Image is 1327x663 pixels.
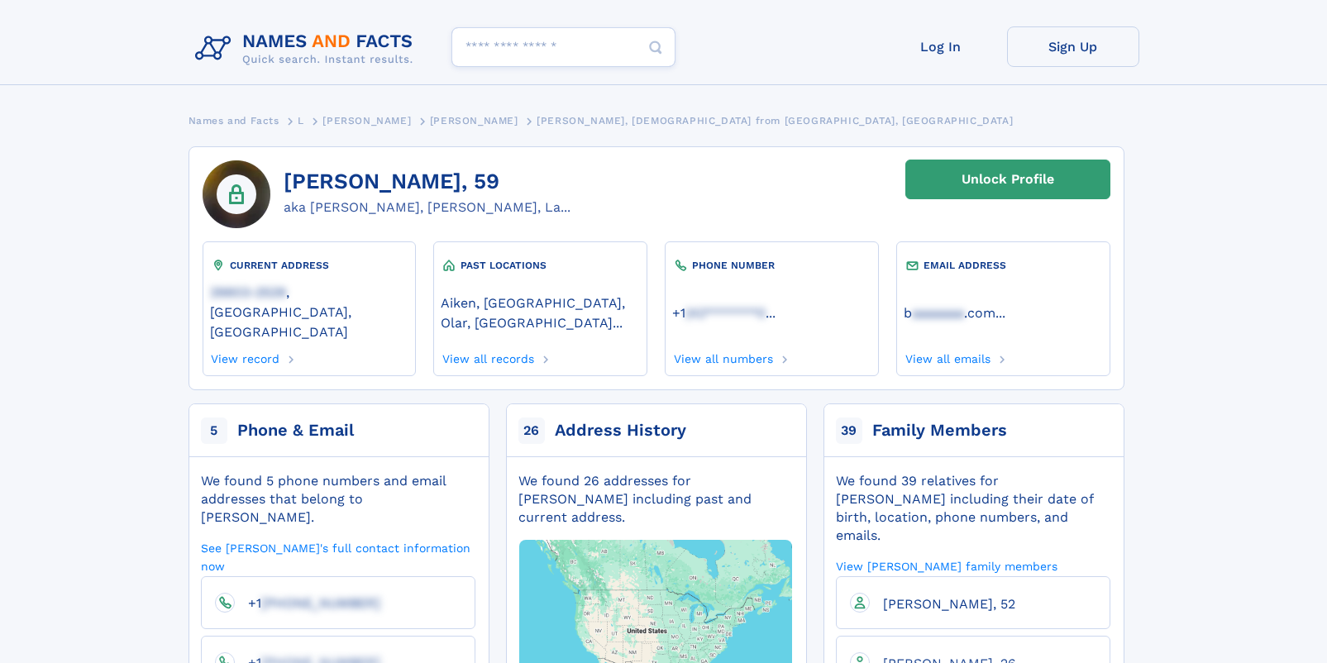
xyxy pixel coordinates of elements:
[904,305,1102,321] a: ...
[836,417,862,444] span: 39
[672,257,871,274] div: PHONE NUMBER
[875,26,1007,67] a: Log In
[201,540,475,574] a: See [PERSON_NAME]'s full contact information now
[836,558,1057,574] a: View [PERSON_NAME] family members
[284,169,570,194] h1: [PERSON_NAME], 59
[441,313,613,331] a: Olar, [GEOGRAPHIC_DATA]
[537,115,1013,126] span: [PERSON_NAME], [DEMOGRAPHIC_DATA] from [GEOGRAPHIC_DATA], [GEOGRAPHIC_DATA]
[298,110,304,131] a: L
[441,293,622,311] a: Aiken, [GEOGRAPHIC_DATA]
[883,596,1015,612] span: [PERSON_NAME], 52
[905,160,1110,199] a: Unlock Profile
[201,417,227,444] span: 5
[189,110,279,131] a: Names and Facts
[518,472,793,527] div: We found 26 addresses for [PERSON_NAME] including past and current address.
[430,110,518,131] a: [PERSON_NAME]
[210,283,408,340] a: 29803-2529, [GEOGRAPHIC_DATA], [GEOGRAPHIC_DATA]
[1007,26,1139,67] a: Sign Up
[904,347,990,365] a: View all emails
[189,26,427,71] img: Logo Names and Facts
[441,347,534,365] a: View all records
[872,419,1007,442] div: Family Members
[904,257,1102,274] div: EMAIL ADDRESS
[518,417,545,444] span: 26
[441,257,639,274] div: PAST LOCATIONS
[210,284,286,300] span: 29803-2529
[201,472,475,527] div: We found 5 phone numbers and email addresses that belong to [PERSON_NAME].
[904,303,995,321] a: baaaaaaa.com
[962,160,1054,198] div: Unlock Profile
[210,347,280,365] a: View record
[672,347,773,365] a: View all numbers
[836,472,1110,545] div: We found 39 relatives for [PERSON_NAME] including their date of birth, location, phone numbers, a...
[235,594,380,610] a: +1[PHONE_NUMBER]
[430,115,518,126] span: [PERSON_NAME]
[912,305,964,321] span: aaaaaaa
[261,595,380,611] span: [PHONE_NUMBER]
[870,595,1015,611] a: [PERSON_NAME], 52
[451,27,675,67] input: search input
[636,27,675,68] button: Search Button
[555,419,686,442] div: Address History
[284,198,570,217] div: aka [PERSON_NAME], [PERSON_NAME], La...
[322,115,411,126] span: [PERSON_NAME]
[237,419,354,442] div: Phone & Email
[672,305,871,321] a: ...
[322,110,411,131] a: [PERSON_NAME]
[210,257,408,274] div: CURRENT ADDRESS
[298,115,304,126] span: L
[441,285,639,336] div: ,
